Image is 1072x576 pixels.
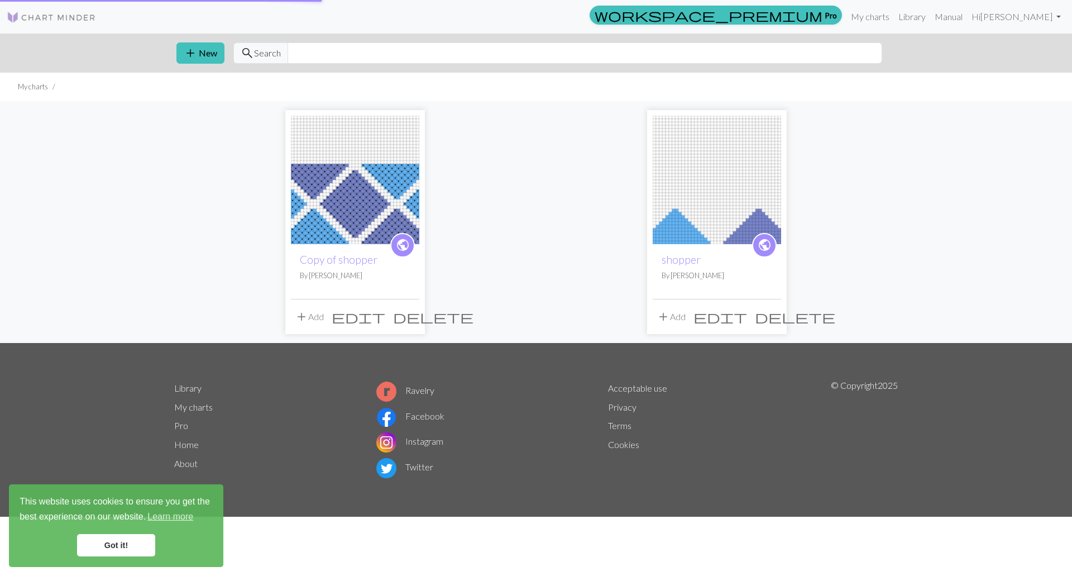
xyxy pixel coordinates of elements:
[396,234,410,256] i: public
[176,42,224,64] button: New
[376,382,396,402] img: Ravelry logo
[758,234,772,256] i: public
[291,116,419,244] img: shopper
[328,306,389,327] button: Edit
[376,407,396,427] img: Facebook logo
[693,310,747,323] i: Edit
[595,7,822,23] span: workspace_premium
[300,253,377,266] a: Copy of shopper
[653,173,781,184] a: shopper
[332,310,385,323] i: Edit
[662,270,772,281] p: By [PERSON_NAME]
[755,309,835,325] span: delete
[376,432,396,453] img: Instagram logo
[690,306,751,327] button: Edit
[376,461,433,472] a: Twitter
[77,534,155,556] a: dismiss cookie message
[300,270,410,281] p: By [PERSON_NAME]
[653,306,690,327] button: Add
[184,45,197,61] span: add
[389,306,477,327] button: Delete
[657,309,670,325] span: add
[254,46,281,60] span: Search
[752,233,777,258] a: public
[174,420,188,431] a: Pro
[930,6,967,28] a: Manual
[390,233,415,258] a: public
[653,116,781,244] img: shopper
[662,253,701,266] a: shopper
[376,411,444,421] a: Facebook
[376,385,434,396] a: Ravelry
[20,495,213,525] span: This website uses cookies to ensure you get the best experience on our website.
[590,6,842,25] a: Pro
[393,309,473,325] span: delete
[376,458,396,478] img: Twitter logo
[18,82,48,92] li: My charts
[174,402,213,412] a: My charts
[7,11,96,24] img: Logo
[608,420,631,431] a: Terms
[967,6,1065,28] a: Hi[PERSON_NAME]
[241,45,254,61] span: search
[174,439,199,450] a: Home
[291,173,419,184] a: shopper
[758,236,772,254] span: public
[295,309,308,325] span: add
[831,379,898,480] p: © Copyright 2025
[846,6,894,28] a: My charts
[608,383,667,393] a: Acceptable use
[376,436,443,446] a: Instagram
[693,309,747,325] span: edit
[174,458,198,469] a: About
[396,236,410,254] span: public
[608,439,639,450] a: Cookies
[146,508,195,525] a: learn more about cookies
[751,306,839,327] button: Delete
[174,383,202,393] a: Library
[291,306,328,327] button: Add
[608,402,636,412] a: Privacy
[894,6,930,28] a: Library
[332,309,385,325] span: edit
[9,484,223,567] div: cookieconsent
